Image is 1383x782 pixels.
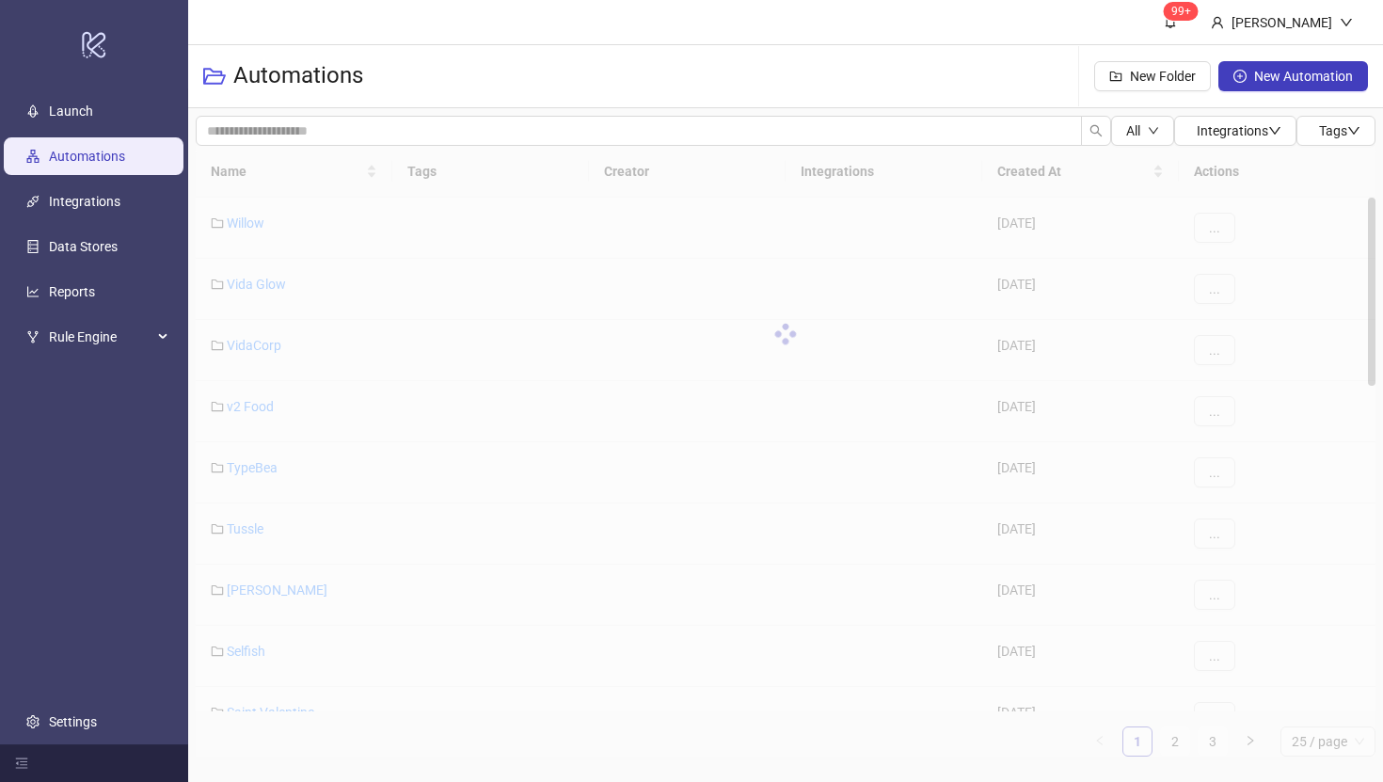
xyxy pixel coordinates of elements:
button: New Automation [1218,61,1368,91]
span: All [1126,123,1140,138]
span: folder-add [1109,70,1122,83]
span: down [1347,124,1360,137]
a: Data Stores [49,239,118,254]
span: menu-fold [15,757,28,770]
span: Rule Engine [49,318,152,356]
button: Integrationsdown [1174,116,1296,146]
span: plus-circle [1233,70,1247,83]
sup: 1697 [1164,2,1199,21]
span: user [1211,16,1224,29]
span: search [1089,124,1103,137]
span: fork [26,330,40,343]
span: bell [1164,15,1177,28]
button: Tagsdown [1296,116,1375,146]
a: Integrations [49,194,120,209]
a: Launch [49,104,93,119]
a: Reports [49,284,95,299]
span: Integrations [1197,123,1281,138]
a: Settings [49,714,97,729]
span: folder-open [203,65,226,88]
span: Tags [1319,123,1360,138]
button: New Folder [1094,61,1211,91]
span: New Automation [1254,69,1353,84]
span: down [1148,125,1159,136]
span: down [1268,124,1281,137]
div: [PERSON_NAME] [1224,12,1340,33]
button: Alldown [1111,116,1174,146]
span: down [1340,16,1353,29]
span: New Folder [1130,69,1196,84]
a: Automations [49,149,125,164]
h3: Automations [233,61,363,91]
